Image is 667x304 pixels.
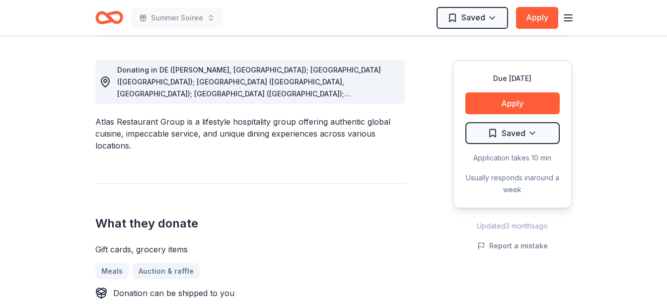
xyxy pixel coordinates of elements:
[131,8,223,28] button: Summer Soiree
[461,11,485,24] span: Saved
[95,263,129,279] a: Meals
[151,12,203,24] span: Summer Soiree
[95,216,405,231] h2: What they donate
[465,122,560,144] button: Saved
[465,172,560,196] div: Usually responds in around a week
[437,7,508,29] button: Saved
[453,220,572,232] div: Updated 3 months ago
[95,116,405,152] div: Atlas Restaurant Group is a lifestyle hospitality group offering authentic global cuisine, impecc...
[95,243,405,255] div: Gift cards, grocery items
[95,6,123,29] a: Home
[465,92,560,114] button: Apply
[117,66,381,110] span: Donating in DE ([PERSON_NAME], [GEOGRAPHIC_DATA]); [GEOGRAPHIC_DATA] ([GEOGRAPHIC_DATA]); [GEOGRA...
[133,263,200,279] a: Auction & raffle
[502,127,525,140] span: Saved
[516,7,558,29] button: Apply
[477,240,548,252] button: Report a mistake
[113,287,234,299] div: Donation can be shipped to you
[465,73,560,84] div: Due [DATE]
[465,152,560,164] div: Application takes 10 min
